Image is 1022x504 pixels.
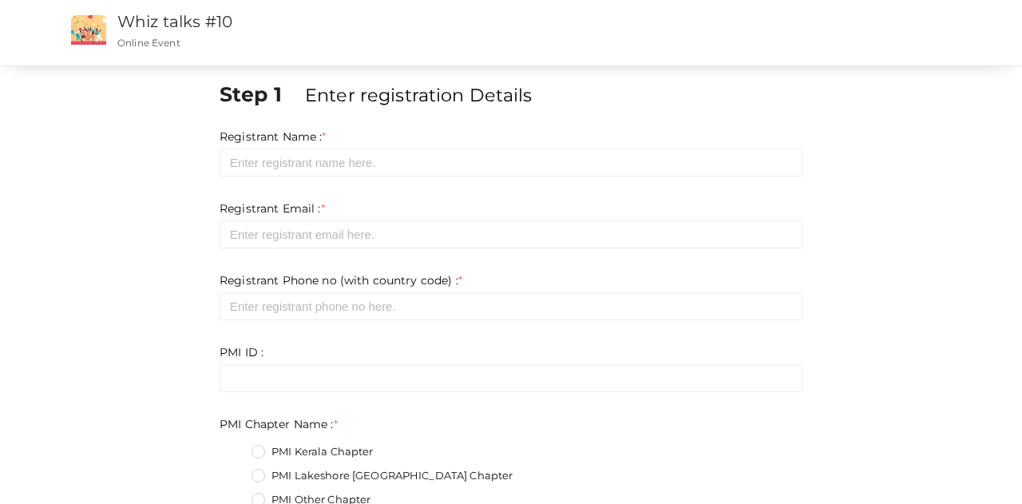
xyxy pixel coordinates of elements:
input: Enter registrant phone no here. [220,292,802,320]
p: Online Event [117,36,628,50]
label: PMI ID : [220,344,263,360]
a: Whiz talks #10 [117,12,232,31]
label: PMI Chapter Name : [220,416,338,432]
input: Enter registrant email here. [220,220,802,248]
label: Registrant Name : [220,129,327,145]
label: Enter registration Details [305,82,533,108]
label: Step 1 [220,80,302,109]
label: Registrant Email : [220,200,325,216]
label: PMI Kerala Chapter [252,444,374,460]
label: Registrant Phone no (with country code) : [220,272,462,288]
img: event2.png [71,15,106,45]
label: PMI Lakeshore [GEOGRAPHIC_DATA] Chapter [252,468,513,484]
input: Enter registrant name here. [220,149,802,177]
